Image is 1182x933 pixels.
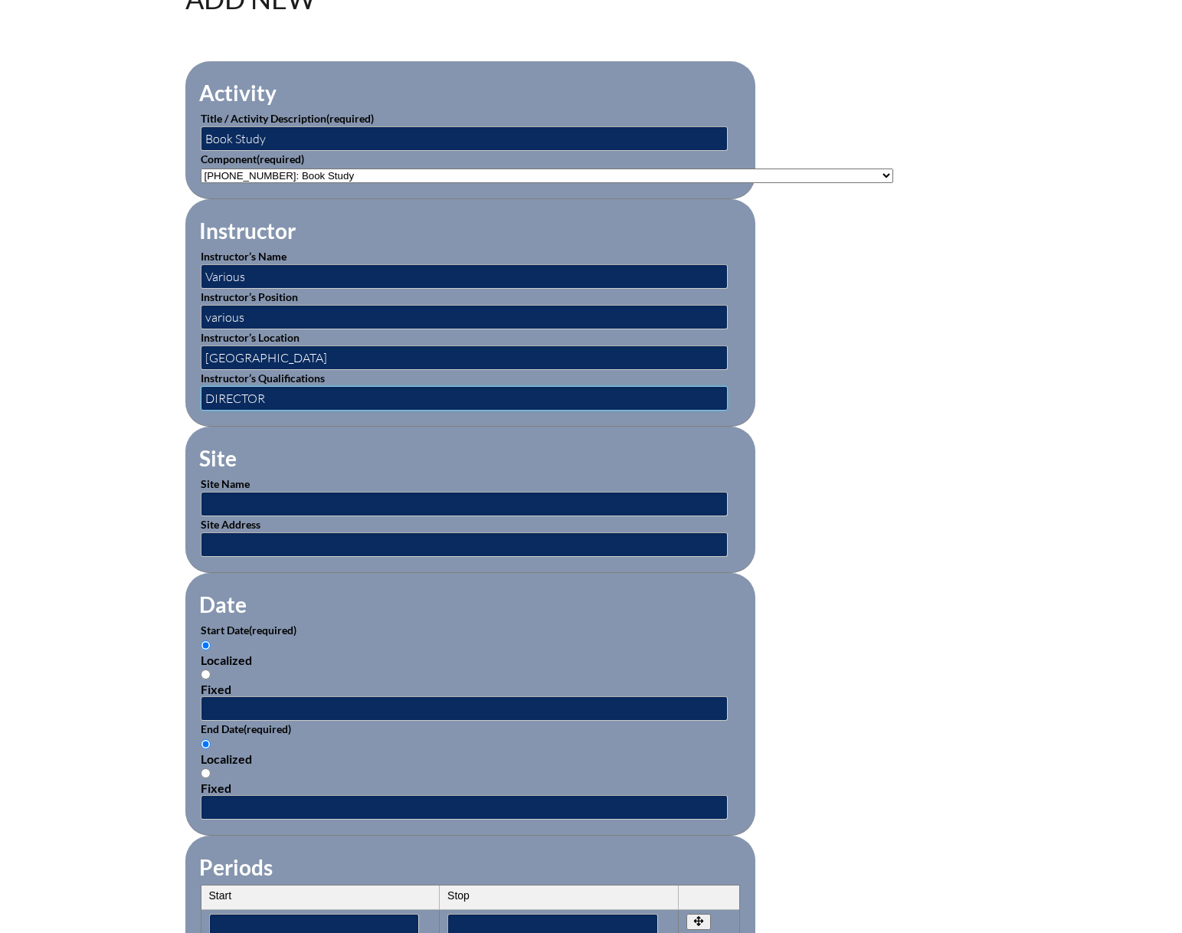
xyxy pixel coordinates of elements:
[198,218,297,244] legend: Instructor
[201,669,211,679] input: Fixed
[198,854,274,880] legend: Periods
[201,169,893,183] select: activity_component[data][]
[244,722,291,735] span: (required)
[198,591,248,617] legend: Date
[201,722,291,735] label: End Date
[201,739,211,749] input: Localized
[201,152,304,165] label: Component
[201,624,296,637] label: Start Date
[326,112,374,125] span: (required)
[201,768,211,778] input: Fixed
[198,445,238,471] legend: Site
[201,781,740,795] div: Fixed
[201,477,250,490] label: Site Name
[201,886,440,910] th: Start
[257,152,304,165] span: (required)
[201,682,740,696] div: Fixed
[198,80,278,106] legend: Activity
[201,518,260,531] label: Site Address
[201,250,286,263] label: Instructor’s Name
[201,290,298,303] label: Instructor’s Position
[201,640,211,650] input: Localized
[201,751,740,766] div: Localized
[201,372,325,385] label: Instructor’s Qualifications
[201,112,374,125] label: Title / Activity Description
[201,331,300,344] label: Instructor’s Location
[440,886,679,910] th: Stop
[249,624,296,637] span: (required)
[201,653,740,667] div: Localized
